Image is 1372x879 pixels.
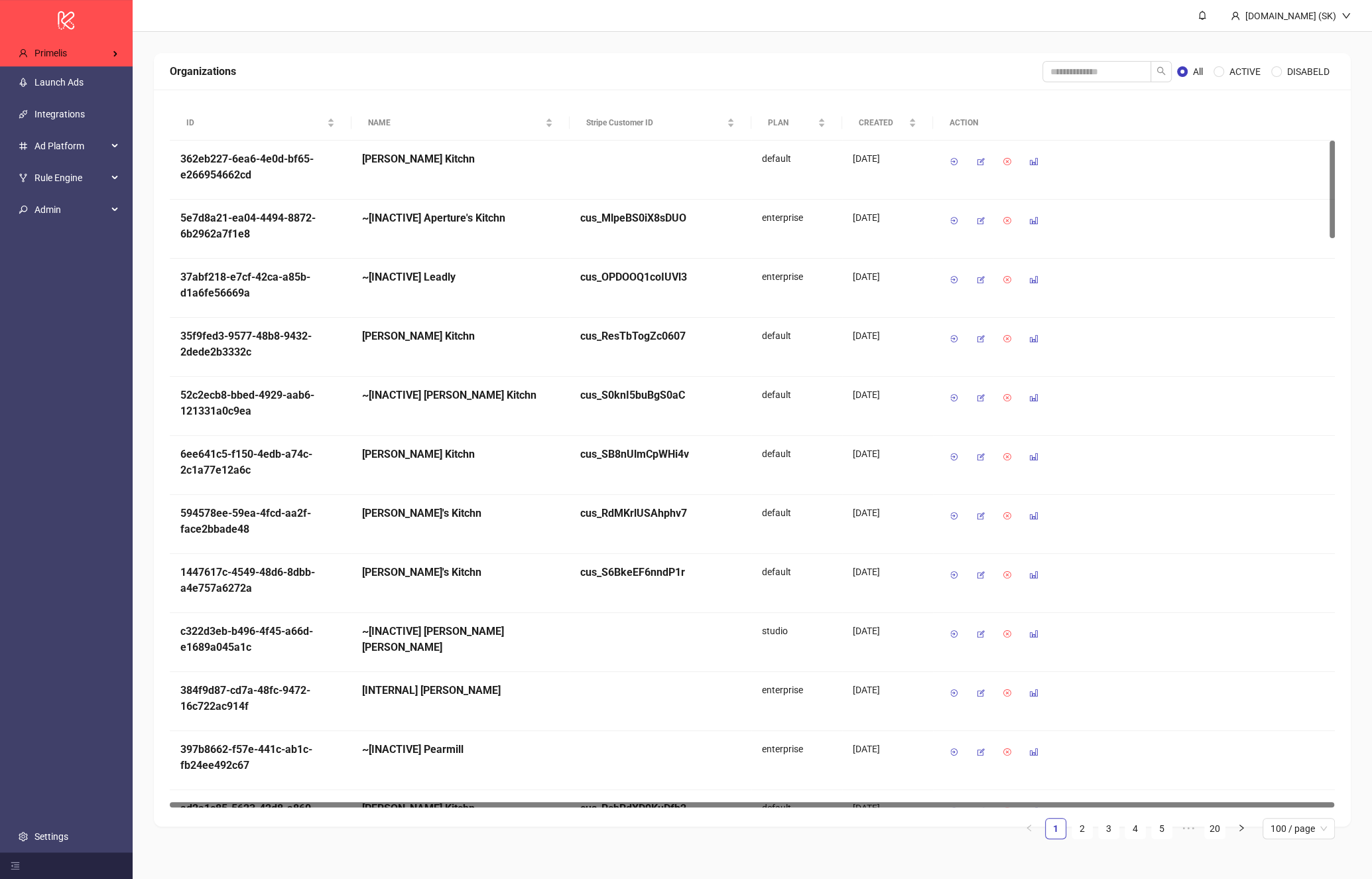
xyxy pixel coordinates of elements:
[19,48,28,58] span: user
[1156,66,1166,76] span: search
[351,105,570,141] th: NAME
[180,387,341,419] h5: 52c2ecb8-bbed-4929-aab6-121331a0c9ea
[751,613,842,672] div: studio
[19,173,28,182] span: fork
[853,801,922,815] div: [DATE]
[1240,9,1341,23] div: [DOMAIN_NAME] (SK)
[368,117,542,129] span: NAME
[19,205,28,214] span: key
[34,165,107,191] span: Rule Engine
[34,48,67,58] span: Primelis
[1045,818,1066,839] li: 1
[170,105,351,141] th: ID
[1019,818,1040,839] button: left
[362,328,559,344] h5: [PERSON_NAME] Kitchn
[180,328,341,360] h5: 35f9fed3-9577-48b8-9432-2dede2b3332c
[362,801,559,817] h5: [PERSON_NAME] Kitchn
[1204,818,1225,839] li: 20
[853,328,922,343] div: [DATE]
[180,446,341,478] h5: 6ee641c5-f150-4edb-a74c-2c1a77e12a6c
[362,624,559,655] h5: ~[INACTIVE] [PERSON_NAME] [PERSON_NAME]
[751,436,842,495] div: default
[362,210,559,226] h5: ~[INACTIVE] Aperture's Kitchn
[34,196,107,223] span: Admin
[362,446,559,462] h5: [PERSON_NAME] Kitchn
[580,446,741,462] h5: cus_SB8nUlmCpWHi4v
[751,105,842,141] th: PLAN
[751,672,842,731] div: enterprise
[34,109,85,119] a: Integrations
[1341,11,1351,21] span: down
[1152,819,1172,839] a: 5
[180,565,341,596] h5: 1447617c-4549-48d6-8dbb-a4e757a6272a
[180,151,341,183] h5: 362eb227-6ea6-4e0d-bf65-e266954662cd
[751,731,842,790] div: enterprise
[180,624,341,655] h5: c322d3eb-b496-4f45-a66d-e1689a045a1c
[1072,818,1093,839] li: 2
[180,210,341,242] h5: 5e7d8a21-ea04-4494-8872-6b2962a7f1e8
[751,554,842,613] div: default
[180,683,341,714] h5: 384f9d87-cd7a-48fc-9472-16c722ac914f
[1263,818,1335,839] div: Page Size
[1178,818,1199,839] li: Next 5 Pages
[1205,819,1225,839] a: 20
[570,105,751,141] th: Stripe Customer ID
[362,683,559,699] h5: [INTERNAL] [PERSON_NAME]
[751,318,842,377] div: default
[1231,818,1252,839] li: Next Page
[853,446,922,461] div: [DATE]
[11,861,20,870] span: menu-fold
[751,495,842,554] div: default
[580,506,741,521] h5: cus_RdMKrlUSAhphv7
[853,387,922,402] div: [DATE]
[580,801,741,817] h5: cus_RcbRdXD9KuDfb2
[1198,11,1207,20] span: bell
[34,133,107,159] span: Ad Platform
[853,269,922,284] div: [DATE]
[180,269,341,301] h5: 37abf218-e7cf-42ca-a85b-d1a6fe56669a
[1125,819,1145,839] a: 4
[362,387,559,403] h5: ~[INACTIVE] [PERSON_NAME] Kitchn
[586,117,724,129] span: Stripe Customer ID
[751,377,842,436] div: default
[853,683,922,697] div: [DATE]
[180,742,341,774] h5: 397b8662-f57e-441c-ab1c-fb24ee492c67
[768,117,815,129] span: PLAN
[580,269,741,285] h5: cus_OPDOOQ1coIUVl3
[34,831,68,842] a: Settings
[853,565,922,579] div: [DATE]
[362,151,559,167] h5: [PERSON_NAME] Kitchn
[853,624,922,638] div: [DATE]
[362,565,559,580] h5: [PERSON_NAME]'s Kitchn
[842,105,933,141] th: CREATED
[1125,818,1146,839] li: 4
[859,117,906,129] span: CREATED
[362,269,559,285] h5: ~[INACTIVE] Leadly
[1188,64,1208,79] span: All
[1231,818,1252,839] button: right
[1046,819,1066,839] a: 1
[853,210,922,225] div: [DATE]
[1224,64,1266,79] span: ACTIVE
[853,742,922,756] div: [DATE]
[34,77,84,88] a: Launch Ads
[362,506,559,521] h5: [PERSON_NAME]'s Kitchn
[170,63,1042,80] div: Organizations
[1237,824,1245,832] span: right
[933,105,1335,141] th: ACTION
[1019,818,1040,839] li: Previous Page
[580,328,741,344] h5: cus_ResTbTogZc0607
[1178,818,1199,839] span: •••
[751,200,842,259] div: enterprise
[186,117,324,129] span: ID
[180,801,341,833] h5: ad2a1c85-5623-42d8-a860-35c22dda5df3
[1098,818,1119,839] li: 3
[751,141,842,200] div: default
[580,210,741,226] h5: cus_MlpeBS0iX8sDUO
[1282,64,1335,79] span: DISABELD
[1025,824,1033,832] span: left
[580,565,741,580] h5: cus_S6BkeEF6nndP1r
[751,790,842,849] div: default
[19,141,28,151] span: number
[853,151,922,166] div: [DATE]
